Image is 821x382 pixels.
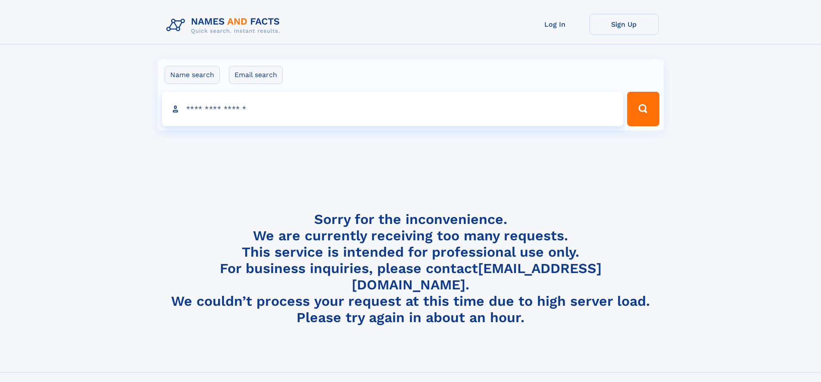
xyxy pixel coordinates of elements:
[165,66,220,84] label: Name search
[352,260,602,293] a: [EMAIL_ADDRESS][DOMAIN_NAME]
[521,14,590,35] a: Log In
[163,14,287,37] img: Logo Names and Facts
[229,66,283,84] label: Email search
[162,92,624,126] input: search input
[590,14,659,35] a: Sign Up
[627,92,659,126] button: Search Button
[163,211,659,326] h4: Sorry for the inconvenience. We are currently receiving too many requests. This service is intend...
